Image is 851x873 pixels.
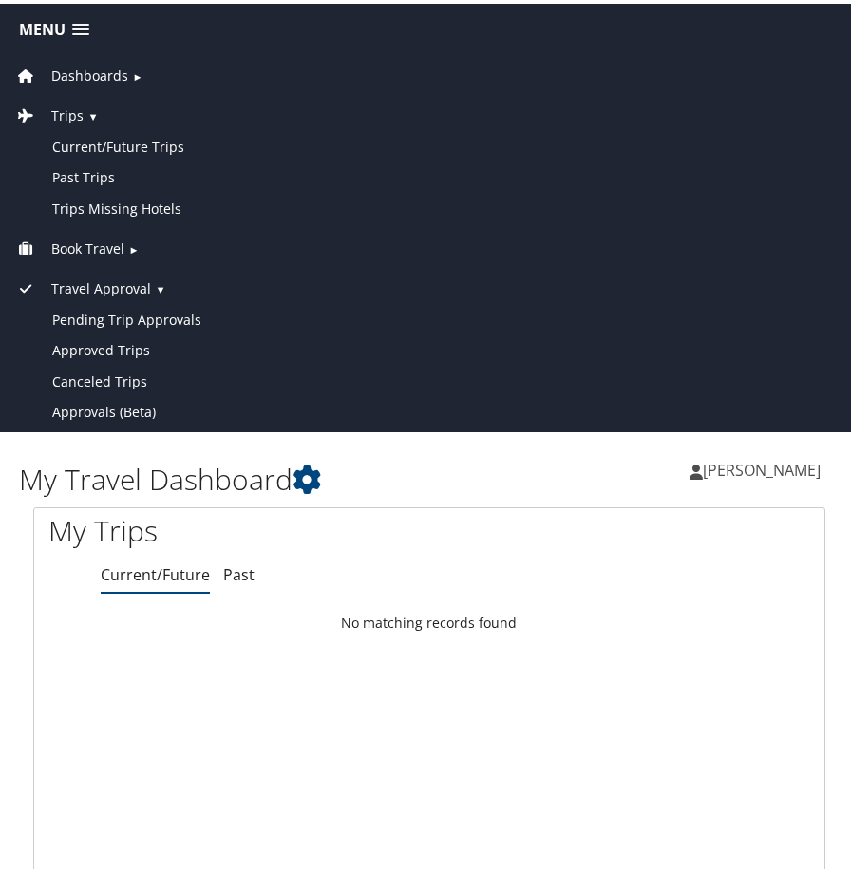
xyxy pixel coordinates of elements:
[14,103,84,121] a: Trips
[87,105,98,120] span: ▼
[703,456,821,477] span: [PERSON_NAME]
[155,278,165,293] span: ▼
[48,507,415,547] h1: My Trips
[51,275,151,295] span: Travel Approval
[14,275,151,294] a: Travel Approval
[19,456,429,496] h1: My Travel Dashboard
[51,62,128,83] span: Dashboards
[34,602,824,636] td: No matching records found
[690,438,840,495] a: [PERSON_NAME]
[51,102,84,123] span: Trips
[223,560,255,581] a: Past
[51,235,124,256] span: Book Travel
[132,66,142,80] span: ►
[14,236,124,254] a: Book Travel
[9,10,99,42] a: Menu
[19,17,66,35] span: Menu
[14,63,128,81] a: Dashboards
[128,238,139,253] span: ►
[101,560,210,581] a: Current/Future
